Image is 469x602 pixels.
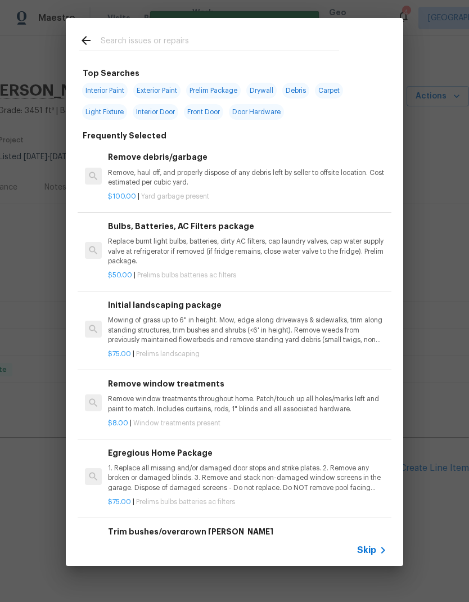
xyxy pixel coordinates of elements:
[229,104,284,120] span: Door Hardware
[133,83,181,98] span: Exterior Paint
[108,272,132,278] span: $50.00
[108,419,387,428] p: |
[82,104,127,120] span: Light Fixture
[108,464,387,492] p: 1. Replace all missing and/or damaged door stops and strike plates. 2. Remove any broken or damag...
[108,420,128,426] span: $8.00
[315,83,343,98] span: Carpet
[108,168,387,187] p: Remove, haul off, and properly dispose of any debris left by seller to offsite location. Cost est...
[108,378,387,390] h6: Remove window treatments
[184,104,223,120] span: Front Door
[108,498,131,505] span: $75.00
[108,316,387,344] p: Mowing of grass up to 6" in height. Mow, edge along driveways & sidewalks, trim along standing st...
[108,193,136,200] span: $100.00
[246,83,277,98] span: Drywall
[186,83,241,98] span: Prelim Package
[133,420,220,426] span: Window treatments present
[108,525,387,538] h6: Trim bushes/overgrown [PERSON_NAME]
[136,498,235,505] span: Prelims bulbs batteries ac filters
[101,34,339,51] input: Search issues or repairs
[108,299,387,311] h6: Initial landscaping package
[108,151,387,163] h6: Remove debris/garbage
[137,272,236,278] span: Prelims bulbs batteries ac filters
[357,545,376,556] span: Skip
[108,351,131,357] span: $75.00
[108,220,387,232] h6: Bulbs, Batteries, AC Filters package
[108,394,387,414] p: Remove window treatments throughout home. Patch/touch up all holes/marks left and paint to match....
[282,83,309,98] span: Debris
[108,271,387,280] p: |
[82,83,128,98] span: Interior Paint
[108,192,387,201] p: |
[141,193,209,200] span: Yard garbage present
[136,351,200,357] span: Prelims landscaping
[108,237,387,266] p: Replace burnt light bulbs, batteries, dirty AC filters, cap laundry valves, cap water supply valv...
[108,447,387,459] h6: Egregious Home Package
[108,497,387,507] p: |
[133,104,178,120] span: Interior Door
[83,67,139,79] h6: Top Searches
[108,349,387,359] p: |
[83,129,166,142] h6: Frequently Selected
